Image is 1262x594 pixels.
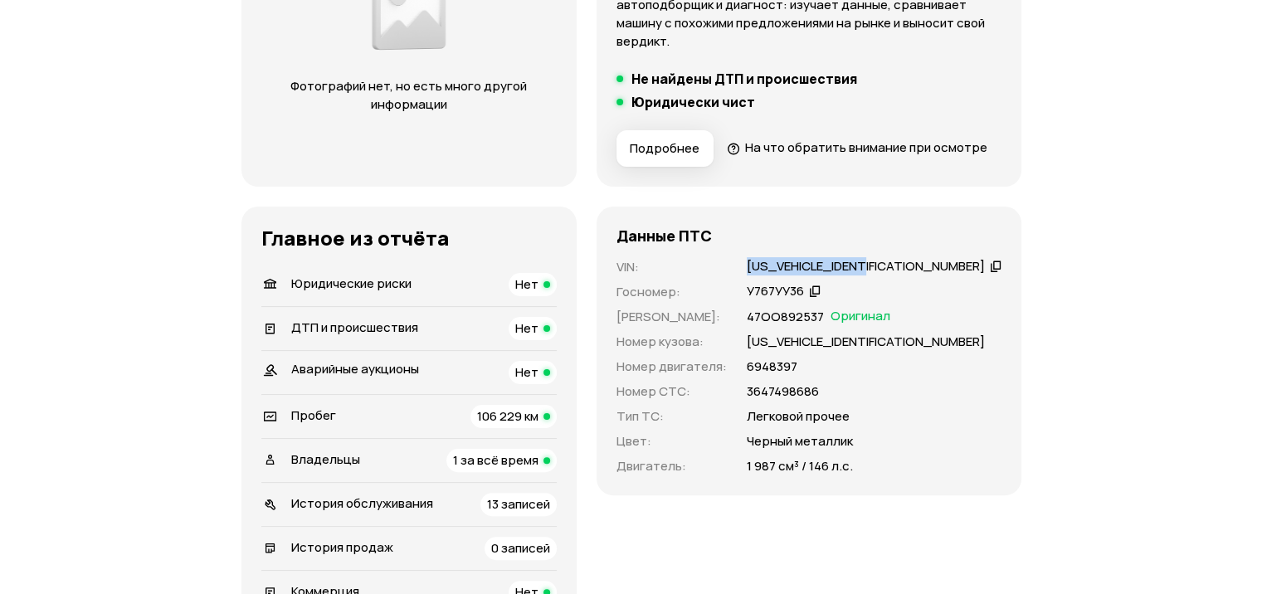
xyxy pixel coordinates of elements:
span: Пробег [291,407,336,424]
span: 106 229 км [477,407,538,425]
span: ДТП и происшествия [291,319,418,336]
span: Нет [515,363,538,381]
p: Номер СТС : [616,382,727,401]
button: Подробнее [616,130,714,167]
h4: Данные ПТС [616,226,712,245]
p: Цвет : [616,432,727,450]
span: 13 записей [487,495,550,513]
span: Нет [515,275,538,293]
p: [PERSON_NAME] : [616,308,727,326]
p: VIN : [616,258,727,276]
a: На что обратить внимание при осмотре [727,139,987,156]
span: Нет [515,319,538,337]
h3: Главное из отчёта [261,226,557,250]
p: 47ОО892537 [747,308,824,326]
p: 1 987 см³ / 146 л.с. [747,457,853,475]
p: Фотографий нет, но есть много другой информации [275,77,543,114]
p: Номер двигателя : [616,358,727,376]
div: У767УУ36 [747,283,804,300]
p: 3647498686 [747,382,819,401]
span: Подробнее [630,140,699,157]
span: 1 за всё время [453,451,538,469]
span: Юридические риски [291,275,412,292]
div: [US_VEHICLE_IDENTIFICATION_NUMBER] [747,258,985,275]
span: Владельцы [291,450,360,468]
p: Госномер : [616,283,727,301]
p: Легковой прочее [747,407,850,426]
span: Аварийные аукционы [291,360,419,377]
p: Двигатель : [616,457,727,475]
p: 6948397 [747,358,797,376]
span: История обслуживания [291,494,433,512]
span: На что обратить внимание при осмотре [745,139,987,156]
p: Черный металлик [747,432,853,450]
span: История продаж [291,538,393,556]
p: Тип ТС : [616,407,727,426]
p: [US_VEHICLE_IDENTIFICATION_NUMBER] [747,333,985,351]
p: Номер кузова : [616,333,727,351]
span: 0 записей [491,539,550,557]
h5: Юридически чист [631,94,755,110]
h5: Не найдены ДТП и происшествия [631,71,857,87]
span: Оригинал [831,308,890,326]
